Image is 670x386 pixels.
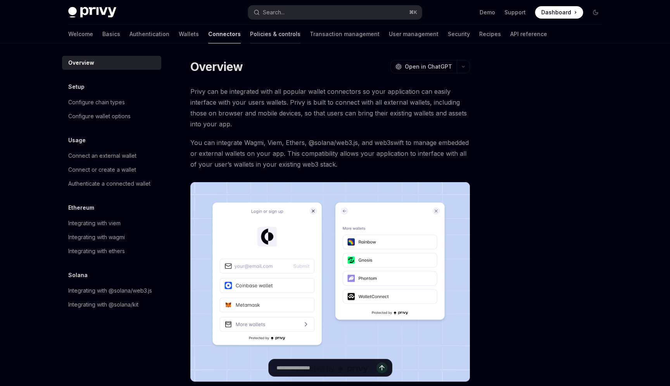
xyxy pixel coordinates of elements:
[68,271,88,280] h5: Solana
[68,7,116,18] img: dark logo
[208,25,241,43] a: Connectors
[68,136,86,145] h5: Usage
[68,286,152,295] div: Integrating with @solana/web3.js
[68,82,85,91] h5: Setup
[190,182,470,382] img: Connectors3
[310,25,380,43] a: Transaction management
[541,9,571,16] span: Dashboard
[190,86,470,129] span: Privy can be integrated with all popular wallet connectors so your application can easily interfa...
[62,56,161,70] a: Overview
[68,98,125,107] div: Configure chain types
[62,149,161,163] a: Connect an external wallet
[62,177,161,191] a: Authenticate a connected wallet
[68,112,131,121] div: Configure wallet options
[68,246,125,256] div: Integrating with ethers
[62,230,161,244] a: Integrating with wagmi
[263,8,285,17] div: Search...
[68,165,136,174] div: Connect or create a wallet
[62,284,161,298] a: Integrating with @solana/web3.js
[68,25,93,43] a: Welcome
[62,95,161,109] a: Configure chain types
[130,25,169,43] a: Authentication
[62,109,161,123] a: Configure wallet options
[535,6,583,19] a: Dashboard
[68,219,121,228] div: Integrating with viem
[405,63,452,71] span: Open in ChatGPT
[409,9,417,16] span: ⌘ K
[248,5,422,19] button: Search...⌘K
[250,25,300,43] a: Policies & controls
[62,244,161,258] a: Integrating with ethers
[179,25,199,43] a: Wallets
[68,58,94,67] div: Overview
[479,25,501,43] a: Recipes
[102,25,120,43] a: Basics
[68,151,136,160] div: Connect an external wallet
[62,298,161,312] a: Integrating with @solana/kit
[589,6,602,19] button: Toggle dark mode
[448,25,470,43] a: Security
[389,25,439,43] a: User management
[190,137,470,170] span: You can integrate Wagmi, Viem, Ethers, @solana/web3.js, and web3swift to manage embedded or exter...
[390,60,457,73] button: Open in ChatGPT
[376,362,387,373] button: Send message
[190,60,243,74] h1: Overview
[68,179,150,188] div: Authenticate a connected wallet
[62,216,161,230] a: Integrating with viem
[68,300,138,309] div: Integrating with @solana/kit
[62,163,161,177] a: Connect or create a wallet
[510,25,547,43] a: API reference
[480,9,495,16] a: Demo
[504,9,526,16] a: Support
[68,233,125,242] div: Integrating with wagmi
[68,203,94,212] h5: Ethereum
